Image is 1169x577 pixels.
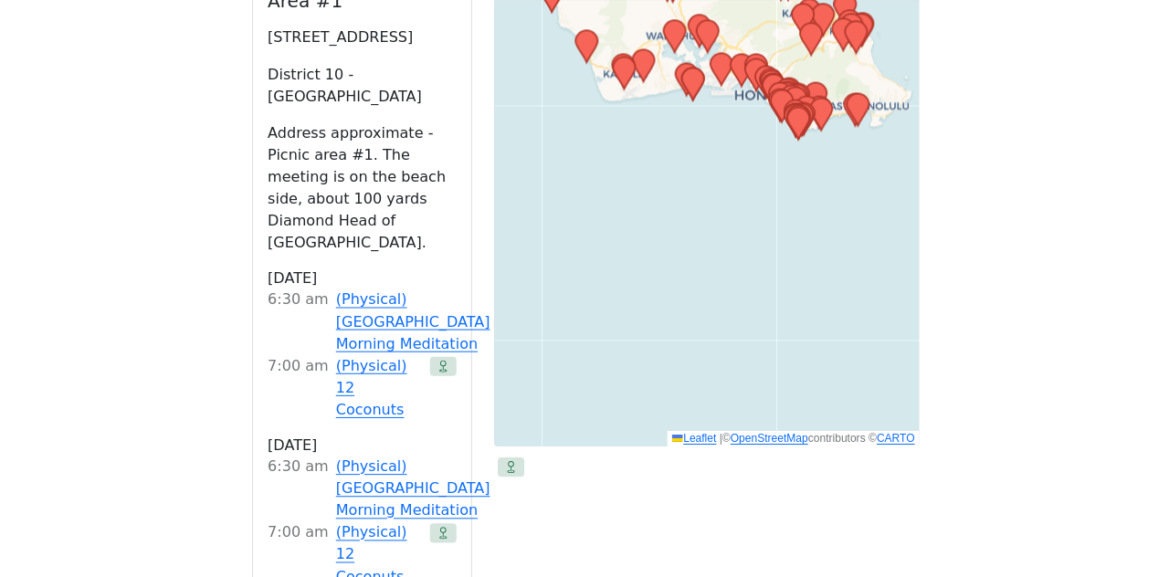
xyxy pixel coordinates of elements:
span: | [718,430,721,443]
p: [STREET_ADDRESS] [268,26,456,48]
h3: [DATE] [268,268,456,288]
div: 6:30 AM [268,454,328,519]
p: Address approximate - Picnic area #1. The meeting is on the beach side, about 100 yards Diamond H... [268,121,456,253]
a: (Physical) 12 Coconuts [335,353,422,419]
p: District 10 - [GEOGRAPHIC_DATA] [268,63,456,107]
a: (Physical) [GEOGRAPHIC_DATA] Morning Meditation [335,288,489,353]
a: Leaflet [670,430,714,443]
a: (Physical) [GEOGRAPHIC_DATA] Morning Meditation [335,454,489,519]
a: CARTO [874,430,912,443]
div: © contributors © [666,429,917,445]
div: 6:30 AM [268,288,328,353]
a: OpenStreetMap [729,430,806,443]
h3: [DATE] [268,434,456,454]
div: 7:00 AM [268,353,328,419]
